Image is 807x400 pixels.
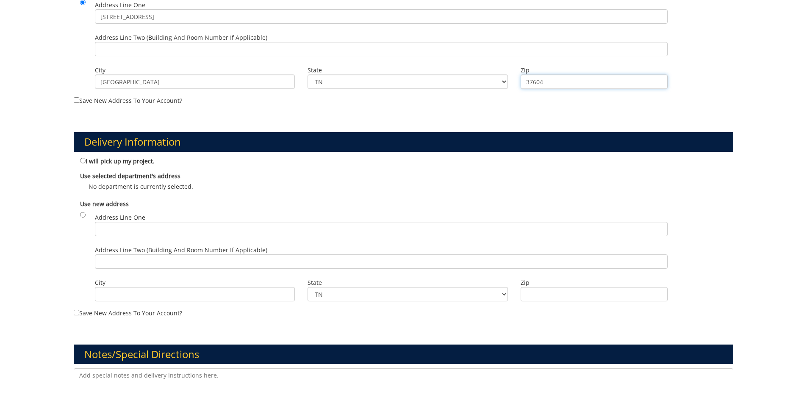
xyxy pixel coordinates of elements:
[95,213,668,236] label: Address Line One
[95,254,668,269] input: Address Line Two (Building and Room Number if applicable)
[308,279,508,287] label: State
[95,279,295,287] label: City
[95,33,668,56] label: Address Line Two (Building and Room Number if applicable)
[95,74,295,89] input: City
[95,246,668,269] label: Address Line Two (Building and Room Number if applicable)
[74,132,734,152] h3: Delivery Information
[521,287,668,301] input: Zip
[308,66,508,74] label: State
[80,156,155,166] label: I will pick up my project.
[95,1,668,24] label: Address Line One
[74,310,79,315] input: Save new address to your account?
[80,172,180,180] b: Use selected department's address
[95,42,668,56] input: Address Line Two (Building and Room Number if applicable)
[95,66,295,74] label: City
[95,9,668,24] input: Address Line One
[521,279,668,287] label: Zip
[74,97,79,103] input: Save new address to your account?
[80,200,129,208] b: Use new address
[80,182,727,191] p: No department is currently selected.
[95,287,295,301] input: City
[74,345,734,364] h3: Notes/Special Directions
[80,158,86,163] input: I will pick up my project.
[95,222,668,236] input: Address Line One
[521,66,668,74] label: Zip
[521,74,668,89] input: Zip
